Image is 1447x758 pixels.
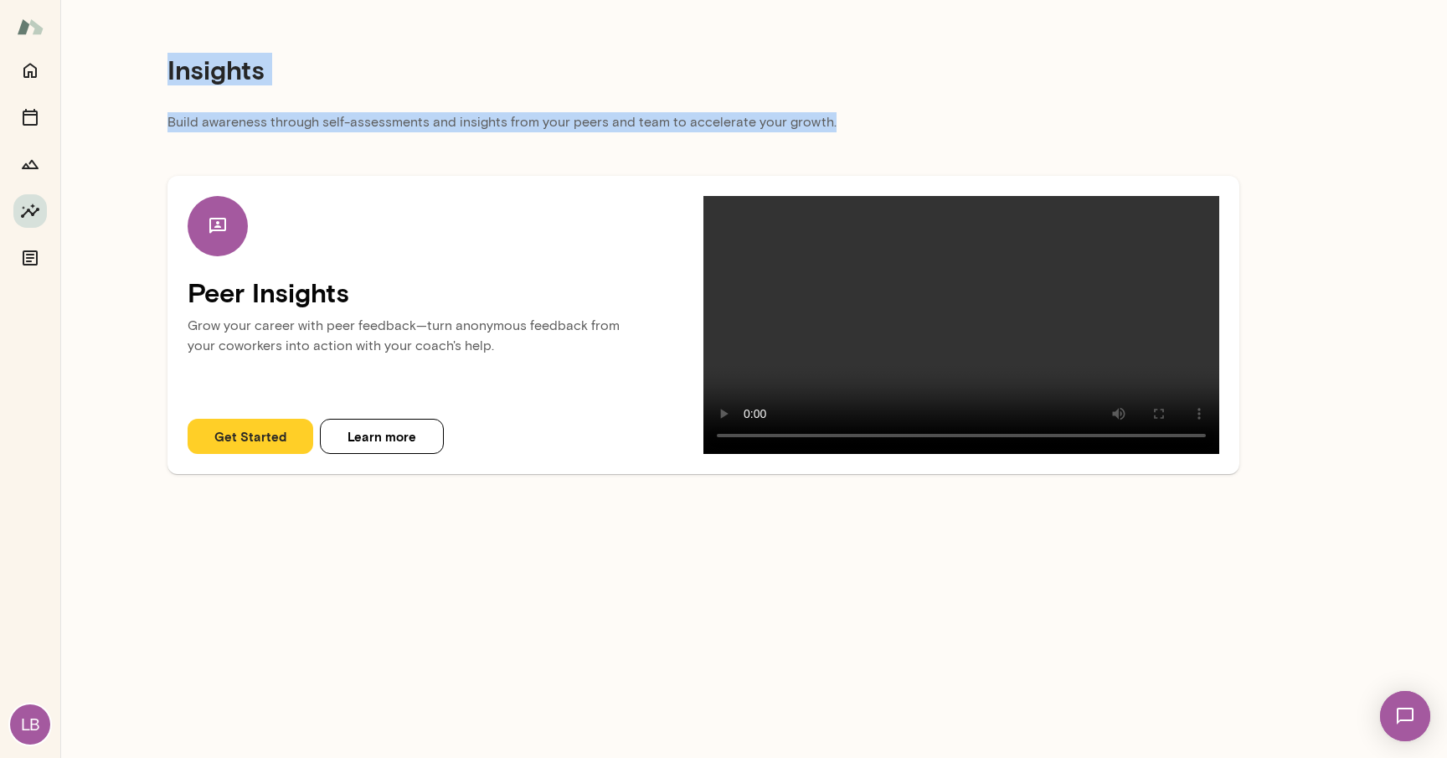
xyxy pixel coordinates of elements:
div: Peer InsightsGrow your career with peer feedback—turn anonymous feedback from your coworkers into... [167,176,1239,474]
button: Get Started [188,419,313,454]
button: Learn more [320,419,444,454]
button: Growth Plan [13,147,47,181]
h4: Insights [167,54,265,85]
div: LB [10,704,50,745]
button: Documents [13,241,47,275]
button: Insights [13,194,47,228]
button: Home [13,54,47,87]
p: Build awareness through self-assessments and insights from your peers and team to accelerate your... [167,112,1239,142]
img: Mento [17,11,44,43]
p: Grow your career with peer feedback—turn anonymous feedback from your coworkers into action with ... [188,309,703,373]
h4: Peer Insights [188,276,703,308]
button: Sessions [13,101,47,134]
